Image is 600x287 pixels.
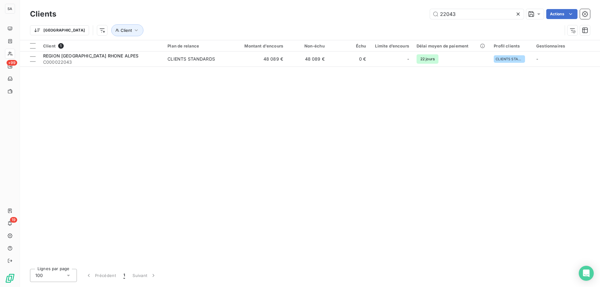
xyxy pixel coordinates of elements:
span: Client [121,28,132,33]
span: C000022043 [43,59,160,65]
div: Montant d'encours [235,43,283,48]
div: Échu [332,43,366,48]
h3: Clients [30,8,56,20]
span: CLIENTS STANDARDS [496,57,523,61]
button: 1 [120,269,129,282]
img: Logo LeanPay [5,273,15,283]
button: Actions [546,9,577,19]
div: Plan de relance [167,43,227,48]
span: - [536,56,538,62]
div: Non-échu [291,43,325,48]
button: Client [111,24,143,36]
span: +99 [7,60,17,66]
input: Rechercher [430,9,524,19]
div: Gestionnaires [536,43,596,48]
span: 22 jours [417,54,438,64]
td: 0 € [328,52,370,67]
div: Profil clients [494,43,529,48]
span: 1 [123,272,125,279]
span: Client [43,43,56,48]
button: Suivant [129,269,160,282]
span: - [407,56,409,62]
span: 100 [35,272,43,279]
div: Délai moyen de paiement [417,43,486,48]
span: REGION [GEOGRAPHIC_DATA] RHONE ALPES [43,53,138,58]
button: [GEOGRAPHIC_DATA] [30,25,89,35]
td: 48 089 € [231,52,287,67]
button: Précédent [82,269,120,282]
td: 48 089 € [287,52,328,67]
div: SA [5,4,15,14]
div: CLIENTS STANDARDS [167,56,215,62]
div: Open Intercom Messenger [579,266,594,281]
span: 1 [58,43,64,49]
span: 19 [10,217,17,223]
div: Limite d’encours [374,43,409,48]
